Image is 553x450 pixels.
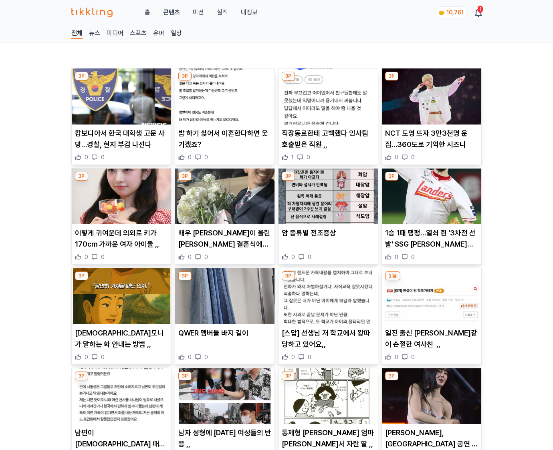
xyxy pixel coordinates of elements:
p: QWER 멤버들 바지 길이 [178,327,271,339]
span: 0 [291,353,295,361]
img: coin [438,10,445,16]
img: 남자 성형에 대한 2030 여성들의 반응 ,, [175,368,274,424]
div: 3P [178,372,192,380]
p: 남편이 [DEMOGRAPHIC_DATA] 때문에 이혼하자는데요 [75,427,168,450]
span: 0 [307,153,310,161]
div: 3P QWER 멤버들 바지 길이 QWER 멤버들 바지 길이 0 0 [175,268,275,365]
a: coin 10,761 [435,6,466,18]
p: [PERSON_NAME], [GEOGRAPHIC_DATA] 공연 꼭노 영상 [385,427,478,450]
div: 3P [178,271,192,280]
a: 일상 [171,28,182,39]
button: 미션 [193,8,204,17]
span: 0 [101,153,105,161]
div: 3P [385,172,398,181]
img: 통제형 나르시시스트 엄마한테서 자란 딸 ,, [279,368,378,424]
span: 0 [395,153,398,161]
div: 3P [75,271,88,280]
div: 3P [282,72,295,80]
span: 0 [411,153,415,161]
div: 3P [75,172,88,181]
span: 0 [291,253,295,261]
span: 0 [308,253,311,261]
a: 1 [475,8,482,17]
div: 3P 암 종류별 전조증상 암 종류별 전조증상 0 0 [278,168,378,265]
img: 배우 류현경이 올린 곽튜브 결혼식에서 만난 하객들 ,, [175,169,274,225]
img: 직장동료한테 고백했다 인사팀 호출받은 직원 ,, [279,68,378,125]
p: 일진 출신 [PERSON_NAME]같이 손절한 여사친 ,, [385,327,478,350]
img: NCT 도영 뜨자 3만3천명 운집…360도로 기억한 시즈니 [382,68,481,125]
span: 0 [188,253,192,261]
p: 이렇게 귀여운데 의외로 키가 170cm 가까운 여자 아이돌 ,, [75,227,168,250]
a: 콘텐츠 [163,8,180,17]
img: 일진 출신 칼같이 손절한 여사친 ,, [382,268,481,324]
div: 3P 직장동료한테 고백했다 인사팀 호출받은 직원 ,, 직장동료한테 고백했다 인사팀 호출받은 직원 ,, 1 0 [278,68,378,165]
div: 3P [282,271,295,280]
img: 캄보디아서 한국 대학생 고문 사망…경찰, 현지 부검 나선다 [72,68,171,125]
img: 밥 하기 싫어서 이혼한다하면 웃기겠죠? [175,68,274,125]
p: [스압] 선생님 저 학교에서 왕따 당하고 있어요,, [282,327,375,350]
img: 이렇게 귀여운데 의외로 키가 170cm 가까운 여자 아이돌 ,, [72,169,171,225]
p: 통제형 [PERSON_NAME] 엄마[PERSON_NAME]서 자란 딸 ,, [282,427,375,450]
div: 3P [385,372,398,380]
div: 3P 1승 1패 팽팽…열쇠 쥔 '3차전 선발' SSG 앤더슨-삼성 원태인[준PO] 1승 1패 팽팽…열쇠 쥔 '3차전 선발' SSG [PERSON_NAME] [PERSON_NA... [381,168,482,265]
a: 스포츠 [130,28,147,39]
span: 0 [101,353,105,361]
img: 티끌링 [71,8,113,17]
a: 미디어 [107,28,123,39]
span: 0 [308,353,311,361]
a: 뉴스 [89,28,100,39]
span: 0 [188,353,192,361]
p: 남자 성형에 [DATE] 여성들의 반응 ,, [178,427,271,450]
p: 배우 [PERSON_NAME]이 올린 [PERSON_NAME] 결혼식에서 만난 하객들 ,, [178,227,271,250]
span: 0 [85,153,88,161]
div: 3P 이렇게 귀여운데 의외로 키가 170cm 가까운 여자 아이돌 ,, 이렇게 귀여운데 의외로 키가 170cm 가까운 여자 아이돌 ,, 0 0 [71,168,172,265]
div: 3P [75,372,88,380]
a: 홈 [145,8,150,17]
a: 유머 [153,28,164,39]
span: 0 [85,253,88,261]
a: 내정보 [241,8,258,17]
span: 0 [395,353,398,361]
div: 3P [75,72,88,80]
img: 1승 1패 팽팽…열쇠 쥔 '3차전 선발' SSG 앤더슨-삼성 원태인[준PO] [382,169,481,225]
span: 0 [85,353,88,361]
span: 0 [204,153,208,161]
div: 3P 밥 하기 싫어서 이혼한다하면 웃기겠죠? 밥 하기 싫어서 이혼한다하면 웃기겠죠? 0 0 [175,68,275,165]
img: 암 종류별 전조증상 [279,169,378,225]
span: 0 [101,253,105,261]
img: [스압] 선생님 저 학교에서 왕따 당하고 있어요,, [279,268,378,324]
span: 0 [204,353,208,361]
div: 1 [478,6,483,13]
p: NCT 도영 뜨자 3만3천명 운집…360도로 기억한 시즈니 [385,128,478,150]
span: 0 [411,253,415,261]
div: 3P [178,172,192,181]
div: 읽음 [385,271,400,280]
div: 3P [385,72,398,80]
span: 1 [291,153,294,161]
p: 캄보디아서 한국 대학생 고문 사망…경찰, 현지 부검 나선다 [75,128,168,150]
div: 3P 배우 류현경이 올린 곽튜브 결혼식에서 만난 하객들 ,, 배우 [PERSON_NAME]이 올린 [PERSON_NAME] 결혼식에서 만난 하객들 ,, 0 0 [175,168,275,265]
div: 3P 석가모니가 말하는 화 안내는 방법 ,, [DEMOGRAPHIC_DATA]모니가 말하는 화 안내는 방법 ,, 0 0 [71,268,172,365]
img: 남편이 종교 때문에 이혼하자는데요 [72,368,171,424]
p: 암 종류별 전조증상 [282,227,375,239]
a: 실적 [217,8,228,17]
p: 1승 1패 팽팽…열쇠 쥔 '3차전 선발' SSG [PERSON_NAME] [PERSON_NAME][준PO] [385,227,478,250]
span: 10,761 [446,9,464,16]
span: 0 [395,253,398,261]
span: 0 [204,253,208,261]
p: 직장동료한테 고백했다 인사팀 호출받은 직원 ,, [282,128,375,150]
div: 3P NCT 도영 뜨자 3만3천명 운집…360도로 기억한 시즈니 NCT 도영 뜨자 3만3천명 운집…360도로 기억한 시즈니 0 0 [381,68,482,165]
a: 전체 [71,28,83,39]
div: 3P [178,72,192,80]
div: 3P [스압] 선생님 저 학교에서 왕따 당하고 있어요,, [스압] 선생님 저 학교에서 왕따 당하고 있어요,, 0 0 [278,268,378,365]
div: 3P [282,372,295,380]
p: 밥 하기 싫어서 이혼한다하면 웃기겠죠? [178,128,271,150]
span: 0 [411,353,415,361]
img: QWER 멤버들 바지 길이 [175,268,274,324]
div: 3P 캄보디아서 한국 대학생 고문 사망…경찰, 현지 부검 나선다 캄보디아서 한국 대학생 고문 사망…경찰, 현지 부검 나선다 0 0 [71,68,172,165]
span: 0 [188,153,192,161]
p: [DEMOGRAPHIC_DATA]모니가 말하는 화 안내는 방법 ,, [75,327,168,350]
img: 석가모니가 말하는 화 안내는 방법 ,, [72,268,171,324]
img: 권은비, 일본 공연 꼭노 영상 [382,368,481,424]
div: 읽음 일진 출신 칼같이 손절한 여사친 ,, 일진 출신 [PERSON_NAME]같이 손절한 여사친 ,, 0 0 [381,268,482,365]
